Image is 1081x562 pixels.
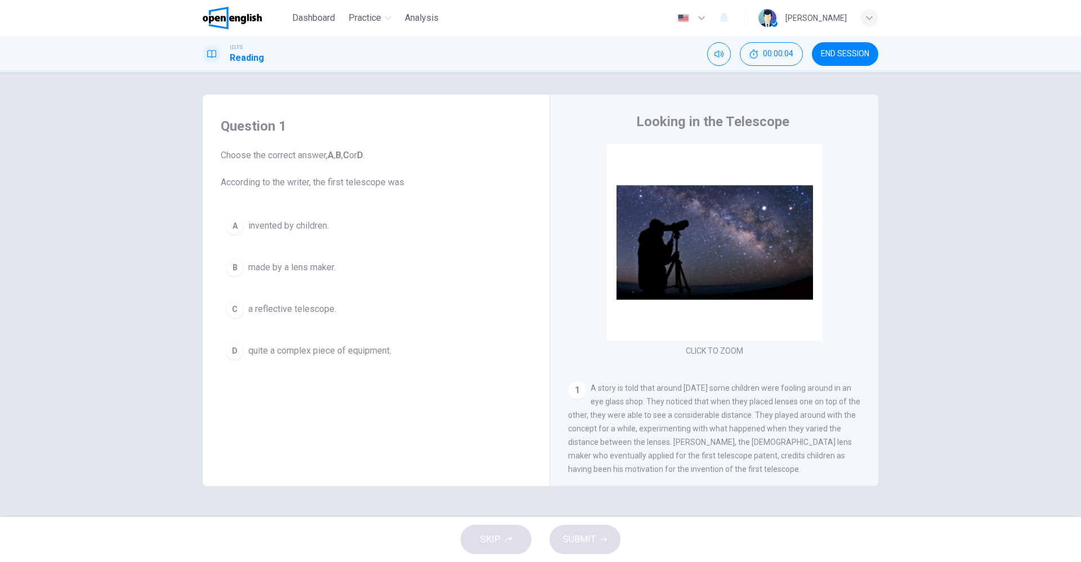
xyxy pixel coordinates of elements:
[221,149,531,189] span: Choose the correct answer, , , or . According to the writer, the first telescope was
[568,383,860,474] span: A story is told that around [DATE] some children were fooling around in an eye glass shop. They n...
[221,337,531,365] button: Dquite a complex piece of equipment.
[226,300,244,318] div: C
[203,7,262,29] img: OpenEnglish logo
[328,150,334,160] b: A
[343,150,349,160] b: C
[344,8,396,28] button: Practice
[821,50,869,59] span: END SESSION
[221,253,531,282] button: Bmade by a lens maker.
[405,11,439,25] span: Analysis
[248,344,391,358] span: quite a complex piece of equipment.
[349,11,381,25] span: Practice
[248,302,336,316] span: a reflective telescope.
[288,8,340,28] button: Dashboard
[400,8,443,28] button: Analysis
[221,212,531,240] button: Ainvented by children.
[568,381,586,399] div: 1
[740,42,803,66] div: Hide
[230,43,243,51] span: IELTS
[248,261,336,274] span: made by a lens maker.
[226,258,244,276] div: B
[636,113,789,131] h4: Looking in the Telescope
[758,9,776,27] img: Profile picture
[336,150,341,160] b: B
[812,42,878,66] button: END SESSION
[221,117,531,135] h4: Question 1
[230,51,264,65] h1: Reading
[676,14,690,23] img: en
[740,42,803,66] button: 00:00:04
[226,217,244,235] div: A
[707,42,731,66] div: Mute
[292,11,335,25] span: Dashboard
[203,7,288,29] a: OpenEnglish logo
[248,219,329,233] span: invented by children.
[357,150,363,160] b: D
[226,342,244,360] div: D
[785,11,847,25] div: [PERSON_NAME]
[763,50,793,59] span: 00:00:04
[221,295,531,323] button: Ca reflective telescope.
